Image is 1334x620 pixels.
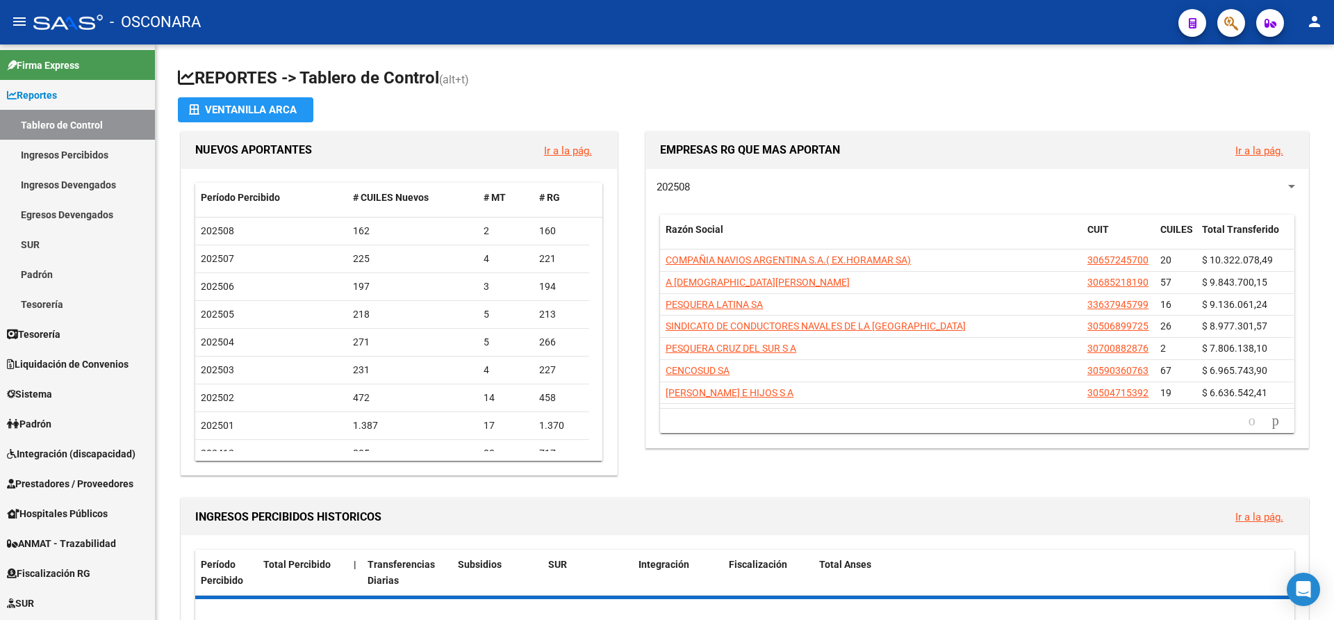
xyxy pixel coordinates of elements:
datatable-header-cell: Subsidios [452,550,543,596]
a: go to previous page [1242,414,1262,429]
span: 202505 [201,309,234,320]
datatable-header-cell: SUR [543,550,633,596]
div: 4 [484,362,528,378]
span: INGRESOS PERCIBIDOS HISTORICOS [195,510,381,523]
span: Prestadores / Proveedores [7,476,133,491]
span: 67 [1160,365,1171,376]
span: Transferencias Diarias [368,559,435,586]
span: SUR [548,559,567,570]
span: - OSCONARA [110,7,201,38]
div: 717 [539,446,584,462]
datatable-header-cell: Período Percibido [195,183,347,213]
span: Tesorería [7,327,60,342]
div: 14 [484,390,528,406]
datatable-header-cell: Total Transferido [1196,215,1294,261]
a: Ir a la pág. [1235,511,1283,523]
span: 202506 [201,281,234,292]
span: 30504715392 [1087,387,1148,398]
span: (alt+t) [439,73,469,86]
div: 5 [484,307,528,323]
datatable-header-cell: Total Percibido [258,550,348,596]
button: Ir a la pág. [1224,504,1294,530]
div: 2 [484,223,528,239]
span: $ 6.965.743,90 [1202,365,1267,376]
span: Total Percibido [263,559,331,570]
span: 202412 [201,448,234,459]
mat-icon: person [1306,13,1323,30]
h1: REPORTES -> Tablero de Control [178,67,1312,91]
span: NUEVOS APORTANTES [195,143,312,156]
datatable-header-cell: Transferencias Diarias [362,550,452,596]
span: 20 [1160,254,1171,266]
span: $ 9.136.061,24 [1202,299,1267,310]
span: 202504 [201,336,234,348]
span: CENCOSUD SA [666,365,730,376]
span: 57 [1160,277,1171,288]
span: 33637945799 [1087,299,1148,310]
span: 19 [1160,387,1171,398]
span: COMPAÑIA NAVIOS ARGENTINA S.A.( EX.HORAMAR SA) [666,254,911,266]
span: 30685218190 [1087,277,1148,288]
button: Ir a la pág. [533,138,603,163]
button: Ir a la pág. [1224,138,1294,163]
datatable-header-cell: # MT [478,183,534,213]
span: Integración [639,559,689,570]
span: Subsidios [458,559,502,570]
div: 88 [484,446,528,462]
span: Fiscalización RG [7,566,90,581]
div: 218 [353,307,473,323]
span: Firma Express [7,58,79,73]
datatable-header-cell: Total Anses [814,550,1281,596]
span: EMPRESAS RG QUE MAS APORTAN [660,143,840,156]
span: $ 9.843.700,15 [1202,277,1267,288]
span: 202502 [201,392,234,403]
span: ANMAT - Trazabilidad [7,536,116,551]
datatable-header-cell: | [348,550,362,596]
span: Padrón [7,416,51,432]
mat-icon: menu [11,13,28,30]
span: 30700882876 [1087,343,1148,354]
div: 3 [484,279,528,295]
div: 266 [539,334,584,350]
div: 271 [353,334,473,350]
div: 1.387 [353,418,473,434]
span: # RG [539,192,560,203]
datatable-header-cell: # RG [534,183,589,213]
span: Sistema [7,386,52,402]
span: Fiscalización [729,559,787,570]
div: 472 [353,390,473,406]
span: $ 10.322.078,49 [1202,254,1273,266]
div: 458 [539,390,584,406]
div: 1.370 [539,418,584,434]
div: 4 [484,251,528,267]
datatable-header-cell: Integración [633,550,723,596]
a: Ir a la pág. [544,145,592,157]
div: Ventanilla ARCA [189,97,302,122]
datatable-header-cell: Fiscalización [723,550,814,596]
span: SINDICATO DE CONDUCTORES NAVALES DE LA [GEOGRAPHIC_DATA] [666,320,966,332]
span: PESQUERA CRUZ DEL SUR S A [666,343,796,354]
span: [PERSON_NAME] E HIJOS S A [666,387,793,398]
div: Open Intercom Messenger [1287,573,1320,606]
span: 30506899725 [1087,320,1148,332]
span: Integración (discapacidad) [7,446,135,462]
div: 805 [353,446,473,462]
span: Total Anses [819,559,871,570]
div: 227 [539,362,584,378]
span: Total Transferido [1202,224,1279,235]
span: 202508 [201,225,234,236]
span: $ 6.636.542,41 [1202,387,1267,398]
span: Período Percibido [201,559,243,586]
datatable-header-cell: Período Percibido [195,550,258,596]
span: Razón Social [666,224,723,235]
span: SUR [7,596,34,611]
div: 231 [353,362,473,378]
span: 202503 [201,364,234,375]
datatable-header-cell: Razón Social [660,215,1082,261]
span: Período Percibido [201,192,280,203]
span: | [354,559,356,570]
datatable-header-cell: CUIT [1082,215,1155,261]
span: Hospitales Públicos [7,506,108,521]
span: 16 [1160,299,1171,310]
span: 202508 [657,181,690,193]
